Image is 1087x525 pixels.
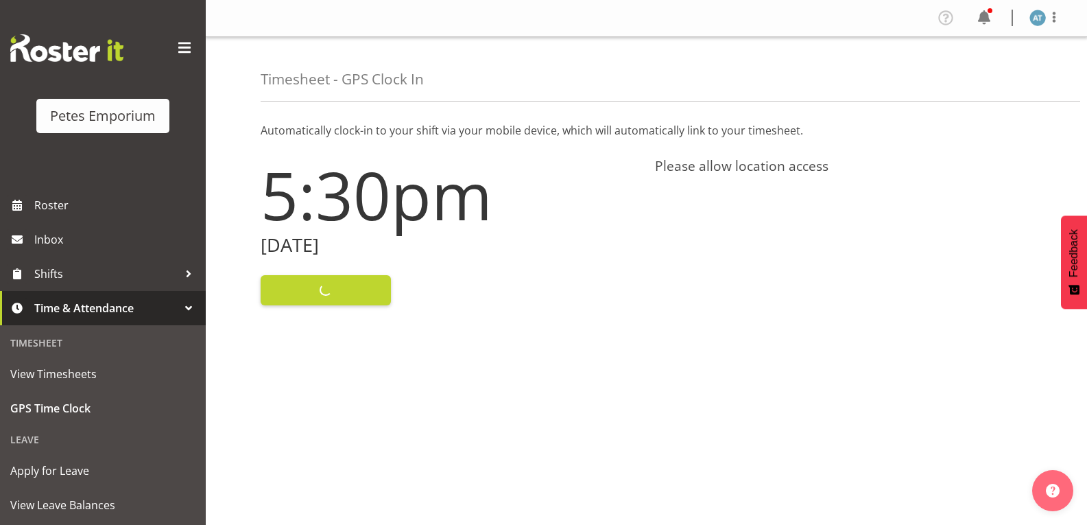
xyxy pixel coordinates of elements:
a: GPS Time Clock [3,391,202,425]
span: Feedback [1068,229,1080,277]
span: Roster [34,195,199,215]
span: Shifts [34,264,178,284]
button: Feedback - Show survey [1061,215,1087,309]
p: Automatically clock-in to your shift via your mobile device, which will automatically link to you... [261,122,1032,139]
img: Rosterit website logo [10,34,123,62]
div: Timesheet [3,329,202,357]
h4: Timesheet - GPS Clock In [261,71,424,87]
span: View Timesheets [10,364,195,384]
a: View Timesheets [3,357,202,391]
img: help-xxl-2.png [1046,484,1060,498]
img: alex-micheal-taniwha5364.jpg [1029,10,1046,26]
div: Petes Emporium [50,106,156,126]
a: View Leave Balances [3,488,202,522]
h1: 5:30pm [261,158,638,232]
a: Apply for Leave [3,454,202,488]
h4: Please allow location access [655,158,1033,174]
span: Time & Attendance [34,298,178,318]
span: View Leave Balances [10,495,195,515]
span: GPS Time Clock [10,398,195,419]
h2: [DATE] [261,235,638,256]
div: Leave [3,425,202,454]
span: Inbox [34,229,199,250]
span: Apply for Leave [10,460,195,481]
